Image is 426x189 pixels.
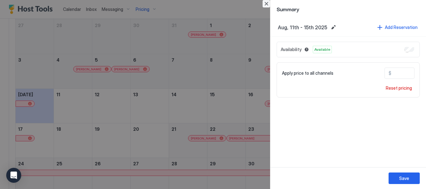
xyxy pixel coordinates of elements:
span: Available [314,47,330,52]
div: Add Reservation [385,24,418,31]
button: Save [389,172,420,184]
span: Availability [281,47,302,52]
button: Blocked dates override all pricing rules and remain unavailable until manually unblocked [303,46,310,53]
span: $ [389,70,391,76]
div: Reset pricing [386,85,412,91]
button: Edit date range [330,24,337,31]
div: Save [399,175,409,182]
div: Open Intercom Messenger [6,168,21,183]
span: Summary [277,5,420,13]
span: Aug, 11th - 15th 2025 [278,24,327,31]
button: Reset pricing [383,84,414,92]
span: Apply price to all channels [282,70,333,76]
button: Add Reservation [376,23,419,31]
